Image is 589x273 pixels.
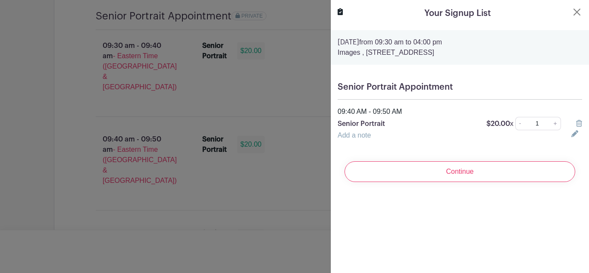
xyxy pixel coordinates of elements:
p: from 09:30 am to 04:00 pm [338,37,582,47]
button: Close [572,7,582,17]
a: + [550,117,561,130]
p: $20.00 [486,119,514,129]
strong: [DATE] [338,39,359,46]
p: Images , [STREET_ADDRESS] [338,47,582,58]
span: x [510,120,514,127]
input: Continue [345,161,575,182]
a: Add a note [338,132,371,139]
div: 09:40 AM - 09:50 AM [332,107,587,117]
h5: Senior Portrait Appointment [338,82,582,92]
p: Senior Portrait [338,119,476,129]
a: - [515,117,525,130]
h5: Your Signup List [424,7,491,20]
